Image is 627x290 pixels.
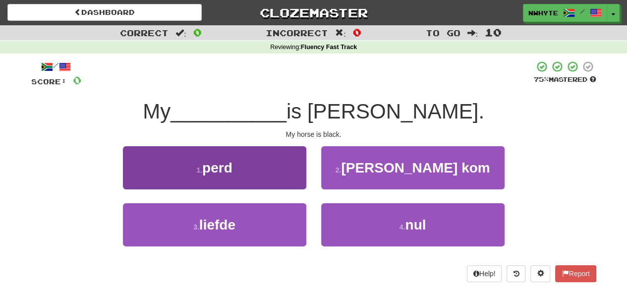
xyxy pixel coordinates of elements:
span: Incorrect [266,28,328,38]
button: 3.liefde [123,203,306,246]
small: 2 . [336,166,342,174]
div: My horse is black. [31,129,596,139]
span: [PERSON_NAME] kom [341,160,490,175]
span: : [175,29,186,37]
span: 10 [485,26,502,38]
small: 1 . [196,166,202,174]
a: Clozemaster [217,4,411,21]
small: 4 . [399,223,405,231]
span: liefde [199,217,235,232]
span: __________ [171,100,286,123]
a: nwhyte / [523,4,607,22]
span: 0 [73,74,81,86]
span: Correct [120,28,169,38]
span: is [PERSON_NAME]. [286,100,484,123]
button: 4.nul [321,203,505,246]
button: Round history (alt+y) [507,265,525,282]
button: Report [555,265,596,282]
span: My [143,100,171,123]
button: 1.perd [123,146,306,189]
strong: Fluency Fast Track [301,44,357,51]
span: To go [425,28,460,38]
span: nul [405,217,426,232]
button: Help! [467,265,502,282]
span: Score: [31,77,67,86]
div: Mastered [534,75,596,84]
button: 2.[PERSON_NAME] kom [321,146,505,189]
span: perd [202,160,232,175]
span: / [580,8,585,15]
span: : [467,29,478,37]
a: Dashboard [7,4,202,21]
span: : [335,29,346,37]
span: nwhyte [528,8,558,17]
div: / [31,60,81,73]
span: 0 [353,26,361,38]
small: 3 . [193,223,199,231]
span: 75 % [534,75,549,83]
span: 0 [193,26,202,38]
